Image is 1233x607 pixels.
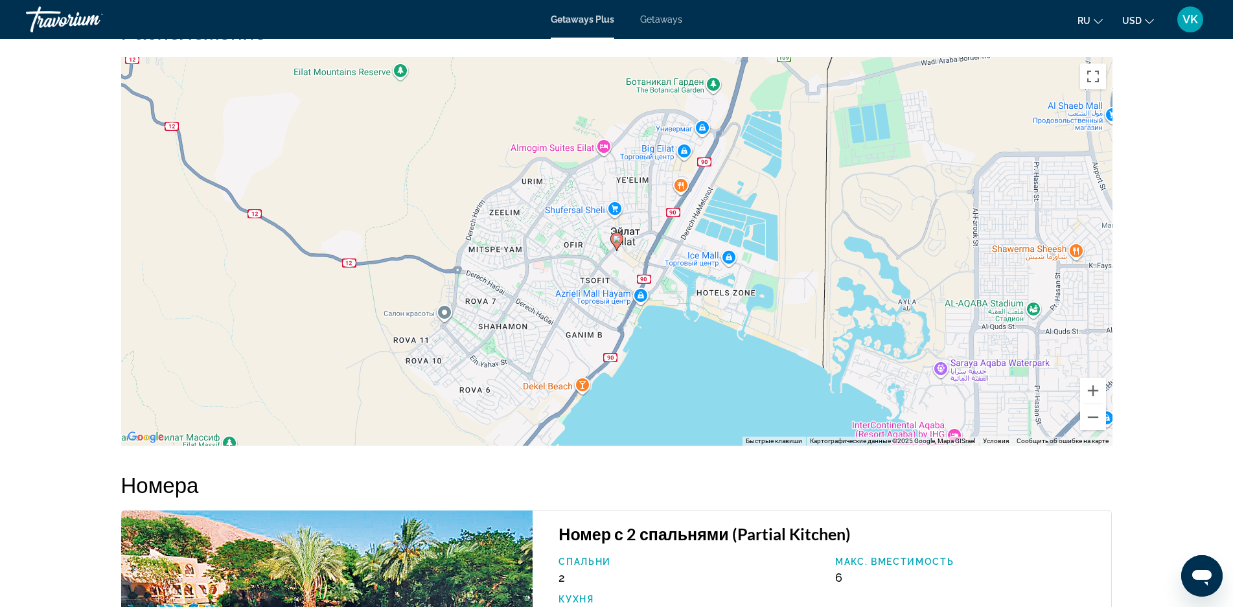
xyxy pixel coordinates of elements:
h2: Номера [121,472,1112,498]
button: Change language [1077,11,1103,30]
p: Спальни [559,556,822,567]
span: ru [1077,16,1090,26]
span: Картографические данные ©2025 Google, Mapa GISrael [810,437,975,444]
a: Условия (ссылка откроется в новой вкладке) [983,437,1009,444]
span: 2 [559,571,565,584]
button: Быстрые клавиши [746,437,802,446]
span: USD [1122,16,1142,26]
button: Увеличить [1080,378,1106,404]
button: User Menu [1173,6,1207,33]
a: Travorium [26,3,156,36]
button: Change currency [1122,11,1154,30]
p: Макс. вместимость [835,556,1099,567]
a: Getaways Plus [551,14,614,25]
span: VK [1182,13,1198,26]
button: Уменьшить [1080,404,1106,430]
a: Getaways [640,14,682,25]
a: Сообщить об ошибке на карте [1017,437,1109,444]
span: 6 [835,571,842,584]
p: Кухня [559,594,822,604]
a: Открыть эту область в Google Картах (в новом окне) [124,429,167,446]
button: Включить полноэкранный режим [1080,63,1106,89]
img: Google [124,429,167,446]
iframe: Кнопка запуска окна обмена сообщениями [1181,555,1223,597]
h3: Номер с 2 спальнями (Partial Kitchen) [559,524,1098,544]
